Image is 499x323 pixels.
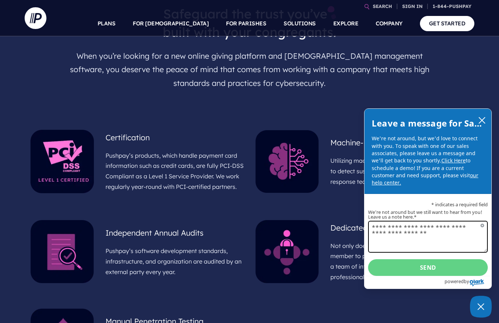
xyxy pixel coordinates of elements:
h5: When you’re looking for a new online giving platform and [DEMOGRAPHIC_DATA] management software, ... [63,46,436,93]
span: Certification [106,133,150,142]
a: COMPANY [376,11,403,36]
a: Click Here [441,157,466,164]
div: olark chatbox [364,108,492,289]
span: Required field [481,224,484,227]
picture: pp_security_benefit-ml [255,132,319,139]
h2: Leave a message for Sales! [372,116,484,131]
label: We're not around but we still want to hear from you! Leave us a note here.* [368,210,488,219]
p: * indicates a required field [368,202,488,207]
a: EXPLORE [333,11,359,36]
a: FOR PARISHES [226,11,266,36]
p: Utilizing machine learning algorithms, we’re able to detect suspicious payments and alert our fra... [330,153,469,190]
picture: pp_security_benefit-privacy [255,221,319,229]
p: Not only does Pushpay require every staff member to pass security training, but we employ a team ... [330,238,469,285]
picture: pp_security_benefit-audit [30,221,94,229]
p: Pushpay’s products, which handle payment card information such as credit cards, are fully PCI-DSS... [106,148,244,195]
p: Pushpay’s software development standards, infrastructure, and organization are audited by an exte... [106,243,244,280]
a: PLANS [98,11,116,36]
p: We're not around, but we'd love to connect with you. To speak with one of our sales associates, p... [372,135,484,186]
a: our help center. [372,172,478,186]
button: Send [368,259,488,276]
span: powered [445,277,464,286]
span: Dedicated Security and Privacy Team [330,223,465,232]
span: by [464,277,469,286]
button: close chatbox [476,115,488,125]
button: Close Chatbox [470,296,492,318]
a: GET STARTED [420,16,475,31]
a: Powered by Olark [445,276,491,289]
a: FOR [DEMOGRAPHIC_DATA] [133,11,209,36]
picture: pp_security_benefit-protected [30,310,94,317]
textarea: We're not around but we still want to hear from you! Leave us a note here. [368,221,488,253]
span: Machine-Learning Fraud Protection [330,138,458,147]
span: Independent Annual Audits [106,228,203,237]
picture: pp_security_benefit-pci-dds-level-1 [30,131,94,138]
a: SOLUTIONS [284,11,316,36]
